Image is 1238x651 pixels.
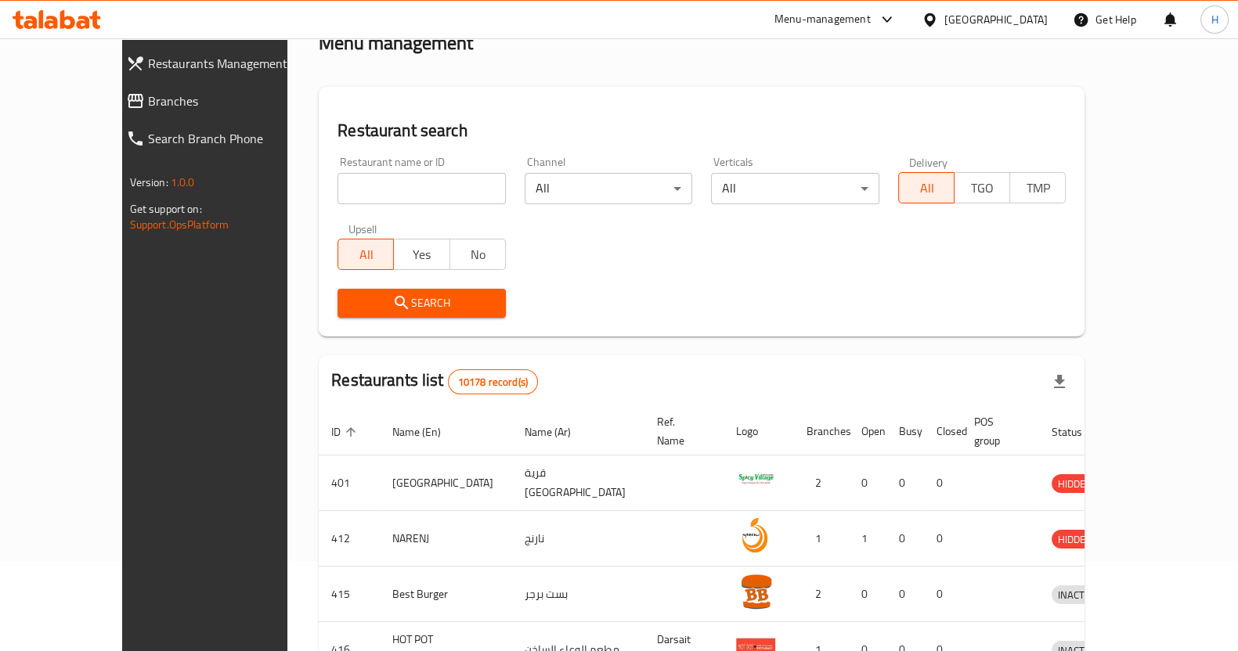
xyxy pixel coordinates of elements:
[1211,11,1218,28] span: H
[736,516,775,555] img: NARENJ
[148,129,316,148] span: Search Branch Phone
[348,223,377,234] label: Upsell
[331,423,361,441] span: ID
[380,511,512,566] td: NARENJ
[130,199,202,219] span: Get support on:
[337,173,506,204] input: Search for restaurant name or ID..
[400,243,443,266] span: Yes
[794,408,849,455] th: Branches
[171,172,195,192] span: 1.0.0
[849,511,886,566] td: 1
[1041,363,1078,401] div: Export file
[724,408,794,455] th: Logo
[1009,172,1066,203] button: TMP
[886,566,924,622] td: 0
[974,412,1020,450] span: POS group
[905,177,948,200] span: All
[345,243,388,266] span: All
[319,511,380,566] td: 412
[1052,586,1105,604] span: INACTIVE
[380,455,512,511] td: [GEOGRAPHIC_DATA]
[1052,531,1099,548] span: HIDDEN
[898,172,955,203] button: All
[924,511,962,566] td: 0
[512,566,644,622] td: بست برجر
[886,408,924,455] th: Busy
[794,511,849,566] td: 1
[954,172,1010,203] button: TGO
[525,173,693,204] div: All
[794,455,849,511] td: 2
[909,156,948,167] label: Delivery
[736,571,775,610] img: Best Burger
[319,566,380,622] td: 415
[331,369,538,394] h2: Restaurants list
[350,293,493,313] span: Search
[944,11,1048,28] div: [GEOGRAPHIC_DATA]
[1052,423,1103,441] span: Status
[319,455,380,511] td: 401
[380,566,512,622] td: Best Burger
[130,214,229,235] a: Support.OpsPlatform
[449,375,537,390] span: 10178 record(s)
[114,82,329,120] a: Branches
[148,54,316,73] span: Restaurants Management
[130,172,168,192] span: Version:
[794,566,849,622] td: 2
[337,239,394,270] button: All
[849,455,886,511] td: 0
[886,455,924,511] td: 0
[1052,585,1105,604] div: INACTIVE
[448,369,538,394] div: Total records count
[148,92,316,110] span: Branches
[392,423,461,441] span: Name (En)
[657,412,705,450] span: Ref. Name
[711,173,879,204] div: All
[924,455,962,511] td: 0
[736,460,775,499] img: Spicy Village
[849,566,886,622] td: 0
[1016,177,1059,200] span: TMP
[114,45,329,82] a: Restaurants Management
[961,177,1004,200] span: TGO
[512,511,644,566] td: نارنج
[849,408,886,455] th: Open
[1052,474,1099,493] div: HIDDEN
[512,455,644,511] td: قرية [GEOGRAPHIC_DATA]
[319,31,473,56] h2: Menu management
[337,289,506,318] button: Search
[393,239,449,270] button: Yes
[449,239,506,270] button: No
[924,566,962,622] td: 0
[1052,475,1099,493] span: HIDDEN
[337,119,1066,142] h2: Restaurant search
[457,243,500,266] span: No
[1052,530,1099,548] div: HIDDEN
[886,511,924,566] td: 0
[114,120,329,157] a: Search Branch Phone
[774,10,871,29] div: Menu-management
[924,408,962,455] th: Closed
[525,423,591,441] span: Name (Ar)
